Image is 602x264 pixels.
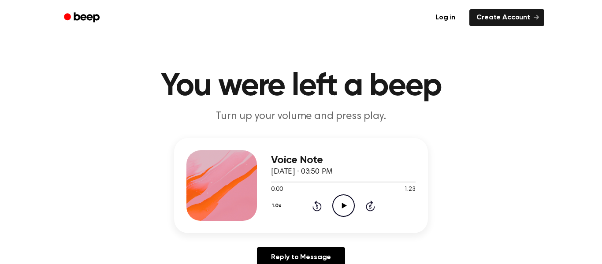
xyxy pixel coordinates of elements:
a: Log in [427,7,464,28]
a: Beep [58,9,108,26]
button: 1.0x [271,198,284,213]
h1: You were left a beep [75,71,527,102]
span: 1:23 [404,185,416,194]
span: 0:00 [271,185,282,194]
span: [DATE] · 03:50 PM [271,168,333,176]
a: Create Account [469,9,544,26]
h3: Voice Note [271,154,416,166]
p: Turn up your volume and press play. [132,109,470,124]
